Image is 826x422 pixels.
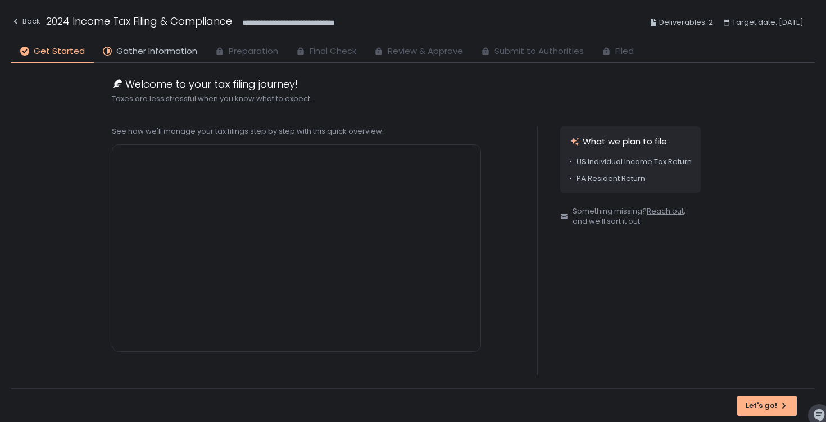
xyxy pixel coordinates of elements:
span: • [569,157,572,167]
span: PA Resident Return [577,174,645,184]
span: • [569,174,572,184]
span: Let's go! [746,401,777,411]
span: Target date: [DATE] [732,16,804,29]
span: What we plan to file [583,135,667,148]
div: Back [11,15,40,28]
button: Let's go! [737,396,797,416]
span: Submit to Authorities [494,45,584,58]
span: US Individual Income Tax Return [577,157,692,167]
span: Welcome to your tax filing journey! [125,76,298,92]
span: Filed [615,45,634,58]
span: Review & Approve [388,45,463,58]
span: Get Started [34,45,85,58]
div: See how we'll manage your tax filings step by step with this quick overview: [112,126,482,137]
span: Deliverables: 2 [659,16,713,29]
button: Back [11,13,40,32]
span: Gather Information [116,45,197,58]
h1: 2024 Income Tax Filing & Compliance [46,13,232,29]
div: Taxes are less stressful when you know what to expect. [112,94,715,104]
span: Preparation [229,45,278,58]
a: Reach out [647,206,684,216]
span: Something missing? , and we'll sort it out. [573,206,701,226]
span: Final Check [310,45,356,58]
iframe: What we plan to file [112,144,482,352]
